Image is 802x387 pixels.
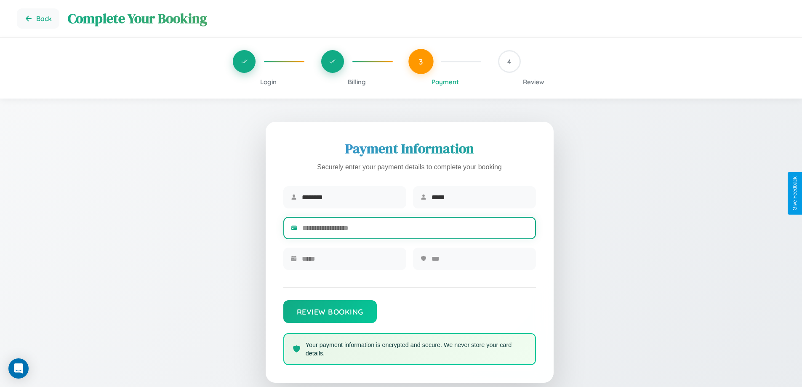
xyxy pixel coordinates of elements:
button: Go back [17,8,59,29]
h2: Payment Information [283,139,536,158]
div: Give Feedback [792,176,798,211]
button: Review Booking [283,300,377,323]
p: Securely enter your payment details to complete your booking [283,161,536,173]
p: Your payment information is encrypted and secure. We never store your card details. [306,341,527,358]
div: Open Intercom Messenger [8,358,29,379]
span: 4 [507,57,511,66]
h1: Complete Your Booking [68,9,785,28]
span: Billing [348,78,366,86]
span: Payment [432,78,459,86]
span: Review [523,78,544,86]
span: 3 [419,57,423,66]
span: Login [260,78,277,86]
